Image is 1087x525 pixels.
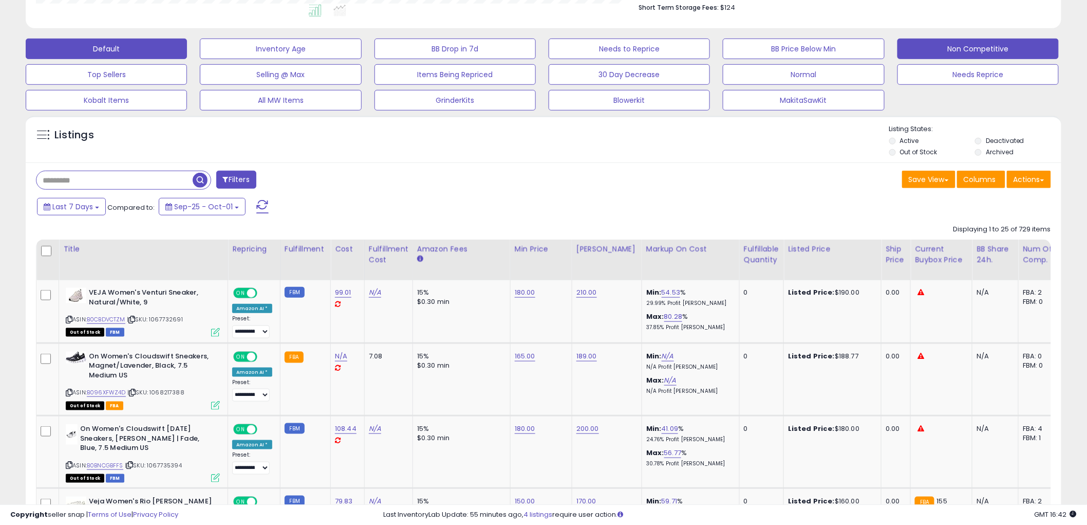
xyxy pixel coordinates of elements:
[89,288,214,310] b: VEJA Women's Venturi Sneaker, Natural/White, 9
[1023,352,1057,361] div: FBA: 0
[127,315,183,323] span: | SKU: 1067732691
[524,510,553,519] a: 4 listings
[662,287,681,298] a: 54.53
[285,287,305,298] small: FBM
[26,64,187,85] button: Top Sellers
[1007,171,1051,188] button: Actions
[133,510,178,519] a: Privacy Policy
[232,368,272,377] div: Amazon AI *
[642,240,739,280] th: The percentage added to the cost of goods (COGS) that forms the calculator for Min & Max prices.
[66,424,220,481] div: ASIN:
[515,351,535,361] a: 165.00
[889,124,1061,134] p: Listing States:
[285,244,326,255] div: Fulfillment
[369,287,381,298] a: N/A
[285,423,305,434] small: FBM
[232,244,276,255] div: Repricing
[106,328,124,337] span: FBM
[549,39,710,59] button: Needs to Reprice
[646,288,732,307] div: %
[886,244,906,265] div: Ship Price
[1023,244,1060,265] div: Num of Comp.
[964,174,996,185] span: Columns
[369,424,381,434] a: N/A
[515,424,535,434] a: 180.00
[646,448,664,458] b: Max:
[417,361,502,370] div: $0.30 min
[900,136,919,145] label: Active
[515,287,535,298] a: 180.00
[646,300,732,307] p: 29.99% Profit [PERSON_NAME]
[26,90,187,111] button: Kobalt Items
[232,379,272,402] div: Preset:
[886,424,903,433] div: 0.00
[66,402,104,410] span: All listings that are currently out of stock and unavailable for purchase on Amazon
[374,90,536,111] button: GrinderKits
[80,424,205,456] b: On Women's Cloudswift [DATE] Sneakers, [PERSON_NAME] | Fade, Blue, 7.5 Medium US
[417,288,502,297] div: 15%
[902,171,955,188] button: Save View
[900,148,938,156] label: Out of Stock
[200,64,361,85] button: Selling @ Max
[216,171,256,189] button: Filters
[646,351,662,361] b: Min:
[744,352,776,361] div: 0
[788,287,835,297] b: Listed Price:
[417,255,423,264] small: Amazon Fees.
[88,510,132,519] a: Terms of Use
[953,225,1051,234] div: Displaying 1 to 25 of 729 items
[576,351,597,361] a: 189.00
[127,388,184,396] span: | SKU: 1068217388
[10,510,48,519] strong: Copyright
[66,288,220,336] div: ASIN:
[886,352,903,361] div: 0.00
[977,424,1010,433] div: N/A
[915,244,968,265] div: Current Buybox Price
[52,202,93,212] span: Last 7 Days
[417,352,502,361] div: 15%
[335,287,351,298] a: 99.01
[977,288,1010,297] div: N/A
[723,90,884,111] button: MakitaSawKit
[374,39,536,59] button: BB Drop in 7d
[200,90,361,111] button: All MW Items
[174,202,233,212] span: Sep-25 - Oct-01
[66,474,104,483] span: All listings that are currently out of stock and unavailable for purchase on Amazon
[256,352,272,361] span: OFF
[87,388,126,397] a: B096XFWZ4D
[664,312,683,322] a: 80.28
[66,352,220,409] div: ASIN:
[26,39,187,59] button: Default
[417,433,502,443] div: $0.30 min
[744,244,779,265] div: Fulfillable Quantity
[369,244,408,265] div: Fulfillment Cost
[335,244,360,255] div: Cost
[1023,288,1057,297] div: FBA: 2
[744,288,776,297] div: 0
[87,461,123,470] a: B0BNCGBFFS
[576,244,638,255] div: [PERSON_NAME]
[106,402,123,410] span: FBA
[515,244,568,255] div: Min Price
[646,312,732,331] div: %
[234,289,247,298] span: ON
[107,203,155,212] span: Compared to:
[646,287,662,297] b: Min:
[10,510,178,520] div: seller snap | |
[369,352,405,361] div: 7.08
[886,288,903,297] div: 0.00
[232,440,272,449] div: Amazon AI *
[723,39,884,59] button: BB Price Below Min
[639,3,719,12] b: Short Term Storage Fees:
[788,244,877,255] div: Listed Price
[788,288,873,297] div: $190.00
[232,304,272,313] div: Amazon AI *
[646,364,732,371] p: N/A Profit [PERSON_NAME]
[662,351,674,361] a: N/A
[232,315,272,338] div: Preset:
[646,244,735,255] div: Markup on Cost
[374,64,536,85] button: Items Being Repriced
[89,352,214,383] b: On Women's Cloudswift Sneakers, Magnet/Lavender, Black, 7.5 Medium US
[986,136,1024,145] label: Deactivated
[1023,424,1057,433] div: FBA: 4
